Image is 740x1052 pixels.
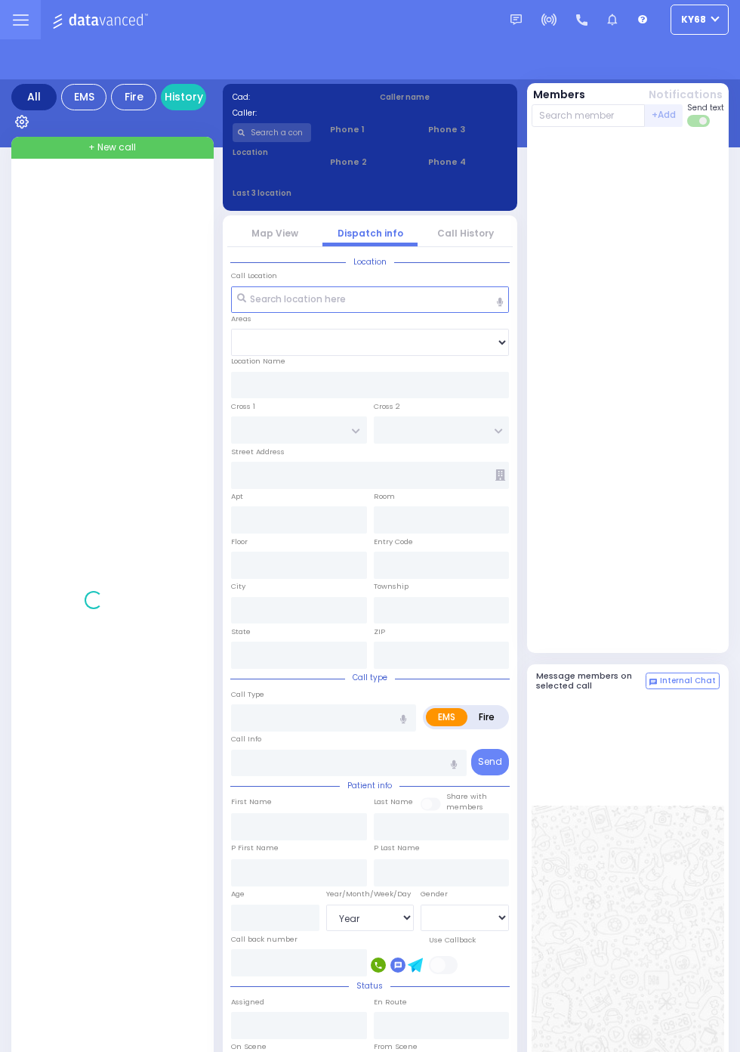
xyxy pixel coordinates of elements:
[231,356,285,367] label: Location Name
[231,447,285,457] label: Street Address
[231,314,251,324] label: Areas
[532,104,646,127] input: Search member
[330,156,409,169] span: Phone 2
[11,84,57,110] div: All
[687,113,711,128] label: Turn off text
[231,537,248,547] label: Floor
[231,889,245,899] label: Age
[374,997,407,1007] label: En Route
[374,491,395,502] label: Room
[231,491,243,502] label: Apt
[231,934,298,945] label: Call back number
[231,627,251,637] label: State
[233,187,371,199] label: Last 3 location
[510,14,522,26] img: message.svg
[495,469,505,481] span: Other building occupants
[233,91,361,103] label: Cad:
[231,401,255,412] label: Cross 1
[426,708,467,726] label: EMS
[374,627,385,637] label: ZIP
[231,286,509,314] input: Search location here
[231,843,279,853] label: P First Name
[374,1041,418,1052] label: From Scene
[428,156,507,169] span: Phone 4
[681,13,706,26] span: ky68
[251,227,298,240] a: Map View
[231,1041,267,1052] label: On Scene
[660,676,716,686] span: Internal Chat
[231,734,261,744] label: Call Info
[380,91,508,103] label: Caller name
[649,87,723,103] button: Notifications
[467,708,507,726] label: Fire
[671,5,729,35] button: ky68
[231,581,245,592] label: City
[326,889,415,899] div: Year/Month/Week/Day
[649,679,657,686] img: comment-alt.png
[646,673,720,689] button: Internal Chat
[340,780,399,791] span: Patient info
[374,797,413,807] label: Last Name
[429,935,476,945] label: Use Callback
[345,672,395,683] span: Call type
[231,689,264,700] label: Call Type
[231,797,272,807] label: First Name
[687,102,724,113] span: Send text
[536,671,646,691] h5: Message members on selected call
[533,87,585,103] button: Members
[231,997,264,1007] label: Assigned
[446,791,487,801] small: Share with
[338,227,403,240] a: Dispatch info
[88,141,136,154] span: + New call
[111,84,156,110] div: Fire
[233,147,312,158] label: Location
[161,84,206,110] a: History
[374,537,413,547] label: Entry Code
[61,84,106,110] div: EMS
[330,123,409,136] span: Phone 1
[346,256,394,268] span: Location
[374,581,409,592] label: Township
[374,401,400,412] label: Cross 2
[421,889,448,899] label: Gender
[471,749,509,775] button: Send
[428,123,507,136] span: Phone 3
[231,271,277,281] label: Call Location
[233,123,312,142] input: Search a contact
[52,11,153,29] img: Logo
[446,802,483,812] span: members
[233,107,361,119] label: Caller:
[374,843,420,853] label: P Last Name
[437,227,494,240] a: Call History
[349,980,390,992] span: Status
